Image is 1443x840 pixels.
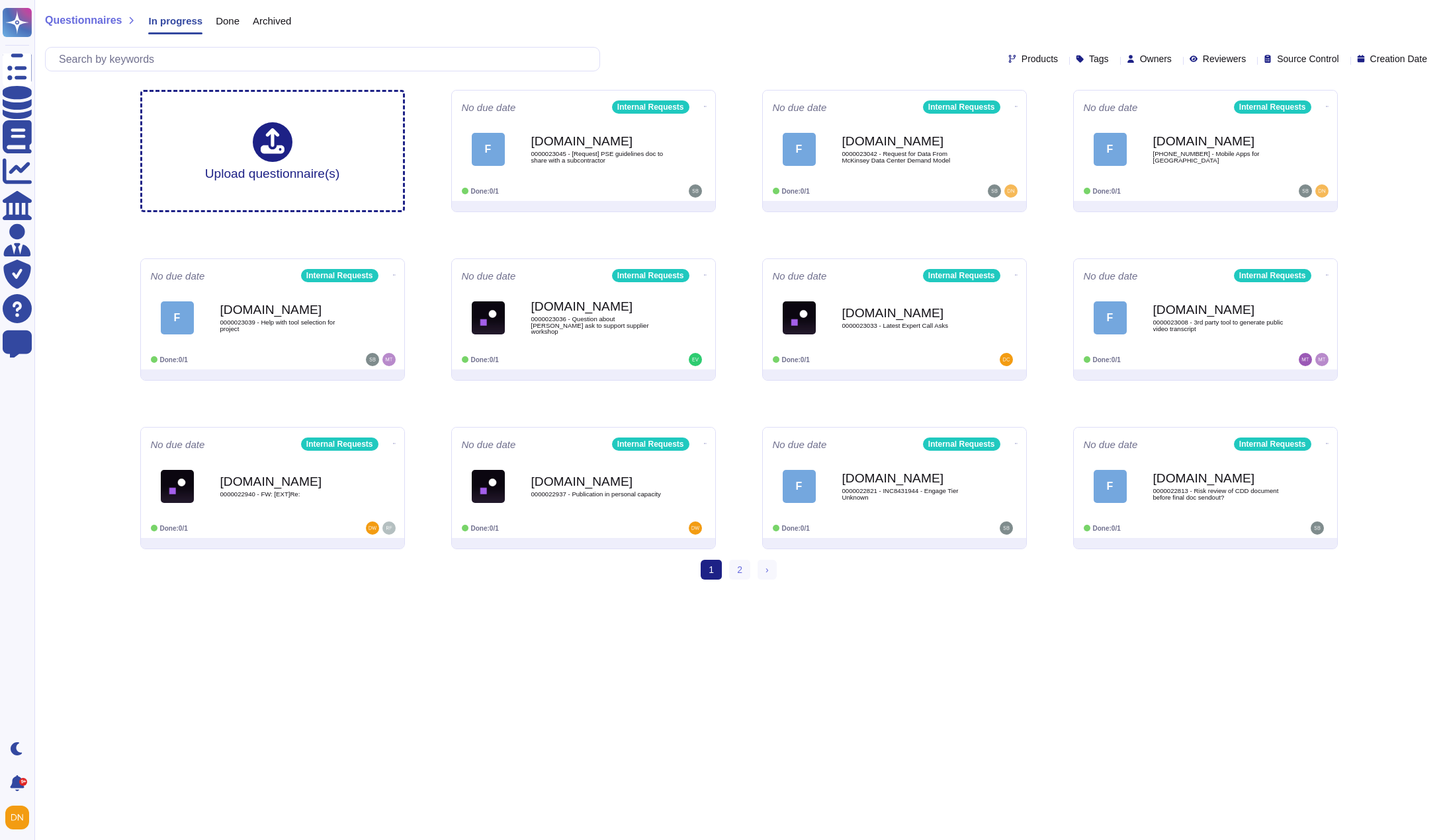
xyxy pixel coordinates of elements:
img: user [1299,353,1312,366]
span: In progress [148,16,202,26]
span: Done: 0/1 [160,356,188,363]
span: Source Control [1277,54,1338,63]
img: user [1315,353,1329,366]
div: Internal Requests [612,100,689,114]
span: Done: 0/1 [782,356,810,363]
img: user [366,353,379,366]
b: [DOMAIN_NAME] [1153,135,1286,147]
span: No due date [462,102,516,112]
b: [DOMAIN_NAME] [220,303,353,316]
img: user [1315,184,1329,198]
span: Tags [1089,54,1109,63]
span: No due date [1084,102,1138,112]
span: Archived [253,16,291,26]
div: F [1094,470,1127,503]
span: 0000022937 - Publication in personal capacity [531,491,664,498]
span: [PHONE_NUMBER] - Mobile Apps for [GEOGRAPHIC_DATA] [1153,151,1286,163]
a: 2 [729,560,750,580]
span: 0000023036 - Question about [PERSON_NAME] ask to support supplier workshop [531,316,664,335]
img: user [1299,184,1312,198]
span: Done: 0/1 [1093,188,1121,195]
span: Done: 0/1 [1093,525,1121,532]
span: Done: 0/1 [1093,356,1121,363]
div: Internal Requests [612,269,689,282]
img: user [988,184,1001,198]
span: Done: 0/1 [160,525,188,532]
div: Internal Requests [1234,438,1311,451]
span: 0000023033 - Latest Expert Call Asks [842,323,975,329]
span: No due date [462,271,516,281]
span: 0000022813 - Risk review of CDD document before final doc sendout? [1153,488,1286,500]
span: No due date [1084,439,1138,449]
span: Done: 0/1 [471,356,499,363]
b: [DOMAIN_NAME] [220,475,353,488]
b: [DOMAIN_NAME] [842,135,975,147]
img: user [382,521,396,535]
span: No due date [773,439,827,449]
img: Logo [472,301,505,334]
span: › [765,564,769,575]
span: 0000023042 - Request for Data From McKinsey Data Center Demand Model [842,151,975,163]
div: Upload questionnaire(s) [205,122,340,180]
span: No due date [151,439,205,449]
span: Done [216,16,240,26]
span: Creation Date [1370,54,1427,63]
img: user [1004,184,1018,198]
span: Reviewers [1203,54,1246,63]
img: user [5,806,29,829]
span: Owners [1140,54,1172,63]
div: F [783,470,816,503]
div: Internal Requests [612,438,689,451]
div: Internal Requests [923,269,1000,282]
img: Logo [472,470,505,503]
b: [DOMAIN_NAME] [531,135,664,147]
span: 0000023045 - [Request] PSE guidelines doc to share with a subcontractor [531,151,664,163]
div: Internal Requests [1234,269,1311,282]
span: Done: 0/1 [782,188,810,195]
span: No due date [1084,271,1138,281]
div: Internal Requests [923,438,1000,451]
span: No due date [462,439,516,449]
span: Done: 0/1 [471,188,499,195]
span: Questionnaires [45,15,122,26]
button: user [3,803,38,832]
span: No due date [151,271,205,281]
span: Done: 0/1 [782,525,810,532]
div: Internal Requests [301,438,378,451]
div: F [472,133,505,166]
div: 9+ [19,778,27,786]
img: user [366,521,379,535]
img: Logo [783,301,816,334]
img: user [689,353,702,366]
img: user [1000,521,1013,535]
div: Internal Requests [301,269,378,282]
img: Logo [161,470,194,503]
span: 0000023008 - 3rd party tool to generate public video transcript [1153,319,1286,332]
div: F [783,133,816,166]
span: 0000022940 - FW: [EXT]Re: [220,491,353,498]
img: user [1000,353,1013,366]
div: F [1094,133,1127,166]
b: [DOMAIN_NAME] [1153,303,1286,316]
div: Internal Requests [1234,100,1311,114]
b: [DOMAIN_NAME] [531,300,664,313]
input: Search by keywords [52,48,599,71]
span: 0000023039 - Help with tool selection for project [220,319,353,332]
span: 1 [701,560,722,580]
div: F [161,301,194,334]
b: [DOMAIN_NAME] [842,472,975,484]
img: user [689,184,702,198]
span: Products [1022,54,1058,63]
img: user [689,521,702,535]
span: No due date [773,271,827,281]
div: F [1094,301,1127,334]
b: [DOMAIN_NAME] [531,475,664,488]
img: user [1311,521,1324,535]
span: 0000022821 - INC8431944 - Engage Tier Unknown [842,488,975,500]
span: Done: 0/1 [471,525,499,532]
span: No due date [773,102,827,112]
div: Internal Requests [923,100,1000,114]
b: [DOMAIN_NAME] [1153,472,1286,484]
img: user [382,353,396,366]
b: [DOMAIN_NAME] [842,307,975,319]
